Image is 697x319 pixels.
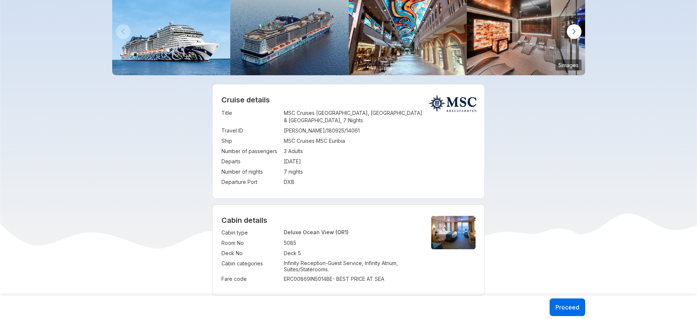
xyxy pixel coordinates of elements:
td: : [280,248,284,258]
td: Cabin type [221,228,280,238]
td: Ship [221,136,280,146]
td: MSC Cruises [GEOGRAPHIC_DATA], [GEOGRAPHIC_DATA] & [GEOGRAPHIC_DATA], 7 Nights [284,108,476,126]
td: Travel ID [221,126,280,136]
span: (OR1) [335,229,349,235]
td: : [280,238,284,248]
td: Number of passengers [221,146,280,156]
td: : [280,167,284,177]
td: : [280,228,284,238]
td: Departure Port [221,177,280,187]
td: : [280,126,284,136]
td: : [280,177,284,187]
div: ERC00869IN5014BE - BEST PRICE AT SEA [284,275,419,283]
td: : [280,156,284,167]
td: 3 Adults [284,146,476,156]
td: Departs [221,156,280,167]
h2: Cruise details [221,95,476,104]
td: Deck 5 [284,248,419,258]
td: [PERSON_NAME]/180925/14061 [284,126,476,136]
td: Fare code [221,274,280,284]
td: : [280,136,284,146]
td: : [280,274,284,284]
td: [DATE] [284,156,476,167]
p: Infinity Reception-Guest Service, Infinity Atrium, Suites/Staterooms. [284,260,419,272]
td: Room No [221,238,280,248]
td: : [280,108,284,126]
td: 7 nights [284,167,476,177]
td: Cabin categories [221,258,280,274]
td: Number of nights [221,167,280,177]
td: 5085 [284,238,419,248]
small: 5 images [555,59,582,70]
td: Deck No [221,248,280,258]
h4: Cabin details [221,216,476,225]
td: DXB [284,177,476,187]
td: : [280,146,284,156]
button: Proceed [550,298,585,316]
p: Deluxe Ocean View [284,229,419,235]
td: Title [221,108,280,126]
td: MSC Cruises MSC Euribia [284,136,476,146]
td: : [280,258,284,274]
